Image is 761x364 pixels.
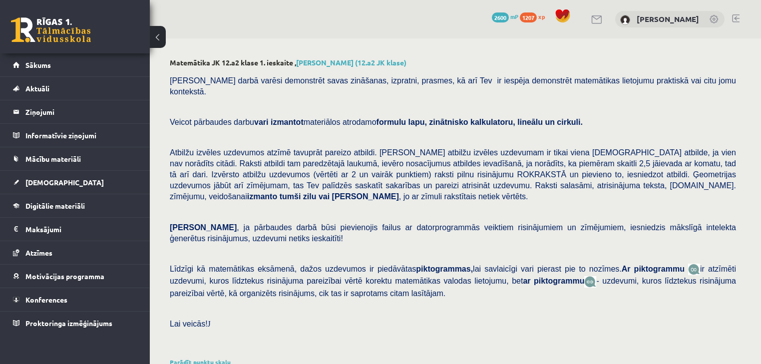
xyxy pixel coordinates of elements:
span: Mācību materiāli [25,154,81,163]
span: mP [510,12,518,20]
a: Maksājumi [13,218,137,241]
b: piktogrammas, [416,265,473,273]
b: ar piktogrammu [523,277,584,285]
span: [PERSON_NAME] [170,223,237,232]
legend: Maksājumi [25,218,137,241]
a: 2600 mP [492,12,518,20]
span: Sākums [25,60,51,69]
a: Ziņojumi [13,100,137,123]
span: - uzdevumi, kuros līdztekus risinājuma pareizībai vērtē, kā organizēts risinājums, cik tas ir sap... [170,277,736,297]
a: Konferences [13,288,137,311]
span: Digitālie materiāli [25,201,85,210]
a: Aktuāli [13,77,137,100]
a: Proktoringa izmēģinājums [13,312,137,335]
b: tumši zilu vai [PERSON_NAME] [280,192,399,201]
span: Atbilžu izvēles uzdevumos atzīmē tavuprāt pareizo atbildi. [PERSON_NAME] atbilžu izvēles uzdevuma... [170,148,736,201]
a: [DEMOGRAPHIC_DATA] [13,171,137,194]
a: 1207 xp [520,12,550,20]
b: Ar piktogrammu [622,265,685,273]
a: Digitālie materiāli [13,194,137,217]
span: [PERSON_NAME] darbā varēsi demonstrēt savas zināšanas, izpratni, prasmes, kā arī Tev ir iespēja d... [170,76,736,96]
b: formulu lapu, zinātnisko kalkulatoru, lineālu un cirkuli. [377,118,583,126]
span: Proktoringa izmēģinājums [25,319,112,328]
legend: Informatīvie ziņojumi [25,124,137,147]
span: Atzīmes [25,248,52,257]
span: Konferences [25,295,67,304]
span: Aktuāli [25,84,49,93]
a: [PERSON_NAME] (12.a2 JK klase) [296,58,406,67]
span: [DEMOGRAPHIC_DATA] [25,178,104,187]
b: vari izmantot [254,118,304,126]
b: izmanto [247,192,277,201]
span: Līdzīgi kā matemātikas eksāmenā, dažos uzdevumos ir piedāvātas lai savlaicīgi vari pierast pie to... [170,265,688,273]
span: , ja pārbaudes darbā būsi pievienojis failus ar datorprogrammās veiktiem risinājumiem un zīmējumi... [170,223,736,243]
span: 1207 [520,12,537,22]
legend: Ziņojumi [25,100,137,123]
a: Rīgas 1. Tālmācības vidusskola [11,17,91,42]
span: Motivācijas programma [25,272,104,281]
span: xp [538,12,545,20]
a: Informatīvie ziņojumi [13,124,137,147]
img: Gatis Pormalis [620,15,630,25]
a: Motivācijas programma [13,265,137,288]
img: wKvN42sLe3LLwAAAABJRU5ErkJggg== [584,276,596,288]
span: Lai veicās! [170,320,208,328]
a: [PERSON_NAME] [637,14,699,24]
a: Atzīmes [13,241,137,264]
a: Sākums [13,53,137,76]
span: Veicot pārbaudes darbu materiālos atrodamo [170,118,583,126]
img: JfuEzvunn4EvwAAAAASUVORK5CYII= [688,264,700,275]
span: J [208,320,211,328]
h2: Matemātika JK 12.a2 klase 1. ieskaite , [170,58,741,67]
span: 2600 [492,12,509,22]
a: Mācību materiāli [13,147,137,170]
